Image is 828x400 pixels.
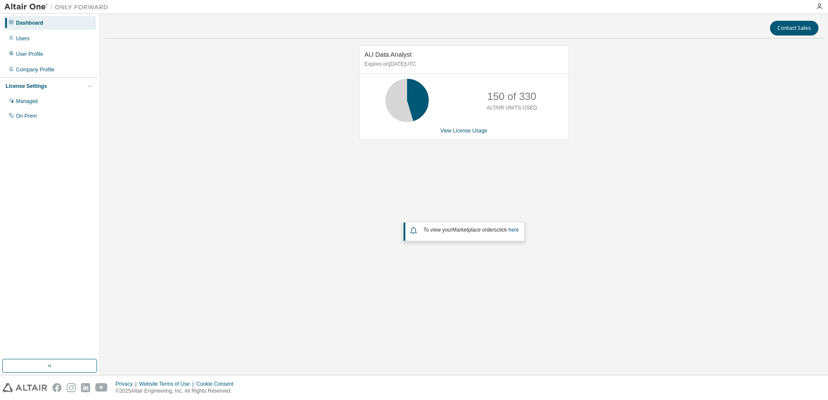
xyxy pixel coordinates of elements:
[365,51,412,58] span: AU Data Analyst
[508,227,519,233] a: here
[52,383,61,392] img: facebook.svg
[67,383,76,392] img: instagram.svg
[95,383,108,392] img: youtube.svg
[3,383,47,392] img: altair_logo.svg
[16,113,37,119] div: On Prem
[139,381,196,387] div: Website Terms of Use
[196,381,238,387] div: Cookie Consent
[487,89,536,104] p: 150 of 330
[424,227,519,233] span: To view your click
[16,66,55,73] div: Company Profile
[16,98,38,105] div: Managed
[81,383,90,392] img: linkedin.svg
[16,19,43,26] div: Dashboard
[365,61,561,68] p: Expires on [DATE] UTC
[453,227,497,233] em: Marketplace orders
[6,83,47,90] div: License Settings
[116,381,139,387] div: Privacy
[440,128,488,134] a: View License Usage
[4,3,113,11] img: Altair One
[487,104,537,112] p: ALTAIR UNITS USED
[16,51,43,58] div: User Profile
[16,35,29,42] div: Users
[770,21,818,35] button: Contact Sales
[116,387,239,395] p: © 2025 Altair Engineering, Inc. All Rights Reserved.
